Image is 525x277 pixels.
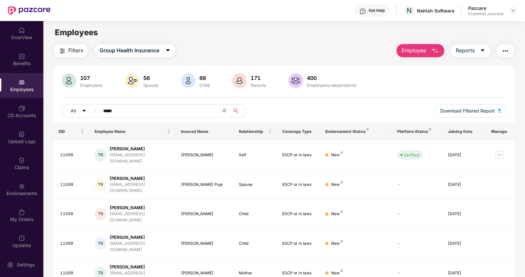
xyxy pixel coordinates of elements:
[511,8,516,13] img: svg+xml;base64,PHN2ZyBpZD0iRHJvcGRvd24tMzJ4MzIiIHhtbG5zPSJodHRwOi8vd3d3LnczLm9yZy8yMDAwL3N2ZyIgd2...
[435,104,507,117] button: Download Filtered Report
[8,6,51,15] img: New Pazcare Logo
[55,28,98,37] span: Employees
[18,79,25,86] img: svg+xml;base64,PHN2ZyBpZD0iRW1wbG95ZWVzIiB4bWxucz0iaHR0cDovL3d3dy53My5vcmcvMjAwMC9zdmciIHdpZHRoPS...
[443,123,486,140] th: Joining Date
[331,211,343,217] div: New
[125,73,139,88] img: svg+xml;base64,PHN2ZyB4bWxucz0iaHR0cDovL3d3dy53My5vcmcvMjAwMC9zdmciIHhtbG5zOnhsaW5rPSJodHRwOi8vd3...
[68,46,83,55] span: Filters
[60,182,84,188] div: 11099
[404,152,420,158] div: Verified
[110,264,171,270] div: [PERSON_NAME]
[440,107,495,114] span: Download Filtered Report
[110,211,171,223] div: [EMAIL_ADDRESS][DOMAIN_NAME]
[486,123,515,140] th: Manage
[79,75,104,81] div: 107
[494,150,505,160] img: manageButton
[110,234,171,240] div: [PERSON_NAME]
[181,152,228,158] div: [PERSON_NAME]
[222,108,226,114] span: close-circle
[448,240,481,247] div: [DATE]
[429,128,431,131] img: svg+xml;base64,PHN2ZyB4bWxucz0iaHR0cDovL3d3dy53My5vcmcvMjAwMC9zdmciIHdpZHRoPSI4IiBoZWlnaHQ9IjgiIH...
[331,240,343,247] div: New
[230,108,242,113] span: search
[222,109,226,113] span: close-circle
[306,75,358,81] div: 400
[110,146,171,152] div: [PERSON_NAME]
[18,157,25,164] img: svg+xml;base64,PHN2ZyBpZD0iQ2xhaW0iIHhtbG5zPSJodHRwOi8vd3d3LnczLm9yZy8yMDAwL3N2ZyIgd2lkdGg9IjIwIi...
[79,83,104,88] div: Employees
[249,83,267,88] div: Parents
[95,178,106,191] div: TR
[392,199,443,229] td: -
[181,240,228,247] div: [PERSON_NAME]
[62,104,102,117] button: Allcaret-down
[71,107,76,114] span: All
[369,8,385,13] div: Get Help
[18,209,25,215] img: svg+xml;base64,PHN2ZyBpZD0iTXlfT3JkZXJzIiBkYXRhLW5hbWU9Ik15IE9yZGVycyIgeG1sbnM9Imh0dHA6Ly93d3cudz...
[60,240,84,247] div: 11099
[448,152,481,158] div: [DATE]
[331,152,343,158] div: New
[282,182,315,188] div: ESCP or in laws
[58,47,66,55] img: svg+xml;base64,PHN2ZyB4bWxucz0iaHR0cDovL3d3dy53My5vcmcvMjAwMC9zdmciIHdpZHRoPSIyNCIgaGVpZ2h0PSIyNC...
[480,48,485,54] span: caret-down
[60,152,84,158] div: 11099
[59,129,80,134] span: EID
[110,205,171,211] div: [PERSON_NAME]
[176,123,233,140] th: Insured Name
[239,129,267,134] span: Relationship
[282,270,315,276] div: ESCP or in laws
[95,237,106,250] div: TR
[181,211,228,217] div: [PERSON_NAME]
[110,182,171,194] div: [EMAIL_ADDRESS][DOMAIN_NAME]
[142,83,160,88] div: Spouse
[431,47,439,55] img: svg+xml;base64,PHN2ZyB4bWxucz0iaHR0cDovL3d3dy53My5vcmcvMjAwMC9zdmciIHhtbG5zOnhsaW5rPSJodHRwOi8vd3...
[18,183,25,189] img: svg+xml;base64,PHN2ZyBpZD0iRW5kb3JzZW1lbnRzIiB4bWxucz0iaHR0cDovL3d3dy53My5vcmcvMjAwMC9zdmciIHdpZH...
[331,182,343,188] div: New
[100,46,159,55] span: Group Health Insurance
[340,210,343,213] img: svg+xml;base64,PHN2ZyB4bWxucz0iaHR0cDovL3d3dy53My5vcmcvMjAwMC9zdmciIHdpZHRoPSI4IiBoZWlnaHQ9IjgiIH...
[95,44,175,57] button: Group Health Insurancecaret-down
[239,182,272,188] div: Spouse
[397,44,444,57] button: Employee
[54,44,88,57] button: Filters
[306,83,358,88] div: Employees+dependents
[288,73,303,88] img: svg+xml;base64,PHN2ZyB4bWxucz0iaHR0cDovL3d3dy53My5vcmcvMjAwMC9zdmciIHhtbG5zOnhsaW5rPSJodHRwOi8vd3...
[340,269,343,272] img: svg+xml;base64,PHN2ZyB4bWxucz0iaHR0cDovL3d3dy53My5vcmcvMjAwMC9zdmciIHdpZHRoPSI4IiBoZWlnaHQ9IjgiIH...
[15,262,36,268] div: Settings
[18,53,25,60] img: svg+xml;base64,PHN2ZyBpZD0iQmVuZWZpdHMiIHhtbG5zPSJodHRwOi8vd3d3LnczLm9yZy8yMDAwL3N2ZyIgd2lkdGg9Ij...
[468,5,503,11] div: Pazcare
[95,129,166,134] span: Employee Name
[417,8,454,14] div: Nehish Software
[82,109,86,114] span: caret-down
[239,270,272,276] div: Mother
[392,170,443,200] td: -
[340,151,343,154] img: svg+xml;base64,PHN2ZyB4bWxucz0iaHR0cDovL3d3dy53My5vcmcvMjAwMC9zdmciIHdpZHRoPSI4IiBoZWlnaHQ9IjgiIH...
[142,75,160,81] div: 56
[451,44,490,57] button: Reportscaret-down
[502,47,510,55] img: svg+xml;base64,PHN2ZyB4bWxucz0iaHR0cDovL3d3dy53My5vcmcvMjAwMC9zdmciIHdpZHRoPSIyNCIgaGVpZ2h0PSIyNC...
[18,131,25,138] img: svg+xml;base64,PHN2ZyBpZD0iVXBsb2FkX0xvZ3MiIGRhdGEtbmFtZT0iVXBsb2FkIExvZ3MiIHhtbG5zPSJodHRwOi8vd3...
[325,129,387,134] div: Endorsement Status
[468,11,503,16] div: Customer_success
[181,182,228,188] div: [PERSON_NAME] Puja
[18,235,25,241] img: svg+xml;base64,PHN2ZyBpZD0iVXBkYXRlZCIgeG1sbnM9Imh0dHA6Ly93d3cudzMub3JnLzIwMDAvc3ZnIiB3aWR0aD0iMj...
[239,152,272,158] div: Self
[249,75,267,81] div: 171
[232,73,247,88] img: svg+xml;base64,PHN2ZyB4bWxucz0iaHR0cDovL3d3dy53My5vcmcvMjAwMC9zdmciIHhtbG5zOnhsaW5rPSJodHRwOi8vd3...
[366,128,369,131] img: svg+xml;base64,PHN2ZyB4bWxucz0iaHR0cDovL3d3dy53My5vcmcvMjAwMC9zdmciIHdpZHRoPSI4IiBoZWlnaHQ9IjgiIH...
[18,105,25,112] img: svg+xml;base64,PHN2ZyBpZD0iQ0RfQWNjb3VudHMiIGRhdGEtbmFtZT0iQ0QgQWNjb3VudHMiIHhtbG5zPSJodHRwOi8vd3...
[498,109,501,113] img: svg+xml;base64,PHN2ZyB4bWxucz0iaHR0cDovL3d3dy53My5vcmcvMjAwMC9zdmciIHhtbG5zOnhsaW5rPSJodHRwOi8vd3...
[110,152,171,164] div: [EMAIL_ADDRESS][DOMAIN_NAME]
[282,211,315,217] div: ESCP or in laws
[282,240,315,247] div: ESCP or in laws
[340,240,343,242] img: svg+xml;base64,PHN2ZyB4bWxucz0iaHR0cDovL3d3dy53My5vcmcvMjAwMC9zdmciIHdpZHRoPSI4IiBoZWlnaHQ9IjgiIH...
[282,152,315,158] div: ESCP or in laws
[340,181,343,184] img: svg+xml;base64,PHN2ZyB4bWxucz0iaHR0cDovL3d3dy53My5vcmcvMjAwMC9zdmciIHdpZHRoPSI4IiBoZWlnaHQ9IjgiIH...
[234,123,277,140] th: Relationship
[181,270,228,276] div: [PERSON_NAME]
[397,129,437,134] div: Platform Status
[401,46,426,55] span: Employee
[89,123,176,140] th: Employee Name
[62,73,76,88] img: svg+xml;base64,PHN2ZyB4bWxucz0iaHR0cDovL3d3dy53My5vcmcvMjAwMC9zdmciIHhtbG5zOnhsaW5rPSJodHRwOi8vd3...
